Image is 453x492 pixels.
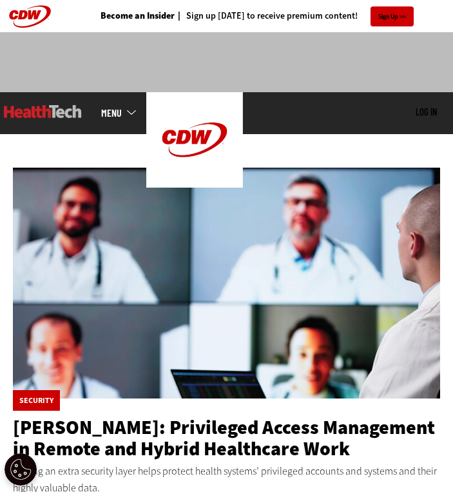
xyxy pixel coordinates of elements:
[146,92,243,188] img: Home
[19,397,53,404] a: Security
[4,105,82,118] img: Home
[371,6,414,26] a: Sign Up
[13,415,435,462] a: [PERSON_NAME]: Privileged Access Management in Remote and Hybrid Healthcare Work
[101,12,175,21] a: Become an Insider
[5,453,37,486] button: Open Preferences
[13,168,440,399] img: remote call with care team
[146,177,243,191] a: CDW
[101,108,146,118] a: mobile-menu
[175,12,358,21] a: Sign up [DATE] to receive premium content!
[5,453,37,486] div: Cookie Settings
[416,106,437,117] a: Log in
[416,106,437,119] div: User menu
